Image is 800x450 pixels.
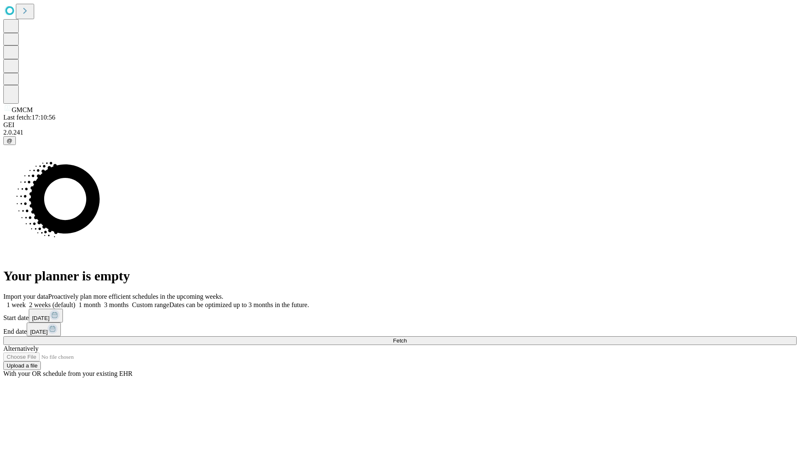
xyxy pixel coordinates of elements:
[3,268,797,284] h1: Your planner is empty
[393,337,407,344] span: Fetch
[32,315,50,321] span: [DATE]
[169,301,309,308] span: Dates can be optimized up to 3 months in the future.
[12,106,33,113] span: GMCM
[132,301,169,308] span: Custom range
[27,322,61,336] button: [DATE]
[48,293,223,300] span: Proactively plan more efficient schedules in the upcoming weeks.
[3,345,38,352] span: Alternatively
[3,129,797,136] div: 2.0.241
[3,136,16,145] button: @
[30,329,47,335] span: [DATE]
[3,121,797,129] div: GEI
[3,293,48,300] span: Import your data
[3,336,797,345] button: Fetch
[3,370,132,377] span: With your OR schedule from your existing EHR
[29,309,63,322] button: [DATE]
[7,137,12,144] span: @
[104,301,129,308] span: 3 months
[3,114,55,121] span: Last fetch: 17:10:56
[3,322,797,336] div: End date
[3,309,797,322] div: Start date
[3,361,41,370] button: Upload a file
[79,301,101,308] span: 1 month
[7,301,26,308] span: 1 week
[29,301,75,308] span: 2 weeks (default)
